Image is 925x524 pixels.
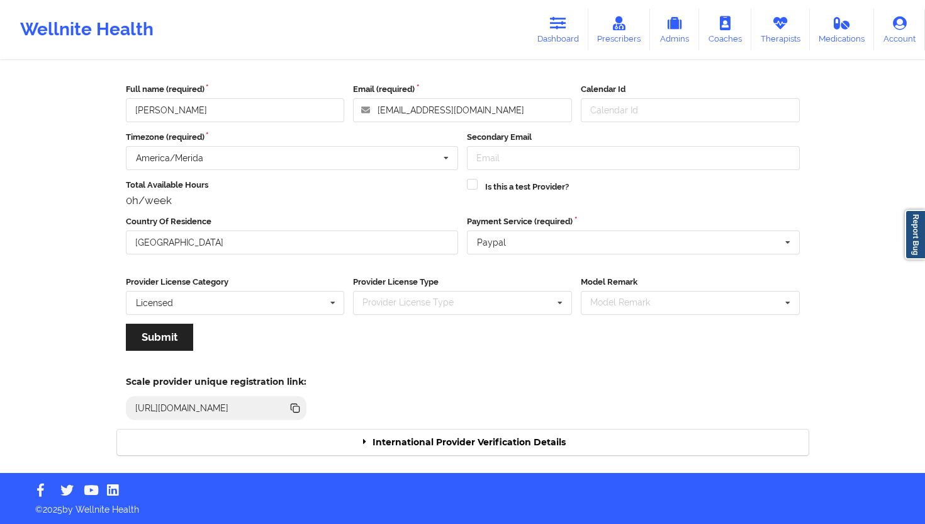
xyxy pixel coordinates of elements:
[126,131,459,144] label: Timezone (required)
[136,154,203,162] div: America/Merida
[874,9,925,50] a: Account
[126,324,193,351] button: Submit
[26,494,899,516] p: © 2025 by Wellnite Health
[117,430,809,455] div: International Provider Verification Details
[477,238,506,247] div: Paypal
[905,210,925,259] a: Report Bug
[126,179,459,191] label: Total Available Hours
[353,98,572,122] input: Email address
[587,295,668,310] div: Model Remark
[467,215,800,228] label: Payment Service (required)
[126,98,345,122] input: Full name
[467,131,800,144] label: Secondary Email
[126,276,345,288] label: Provider License Category
[581,276,800,288] label: Model Remark
[699,9,751,50] a: Coaches
[126,376,306,387] h5: Scale provider unique registration link:
[581,98,800,122] input: Calendar Id
[581,83,800,96] label: Calendar Id
[353,83,572,96] label: Email (required)
[353,276,572,288] label: Provider License Type
[126,83,345,96] label: Full name (required)
[485,181,569,193] label: Is this a test Provider?
[751,9,810,50] a: Therapists
[467,146,800,170] input: Email
[130,402,234,414] div: [URL][DOMAIN_NAME]
[528,9,588,50] a: Dashboard
[136,299,173,307] div: Licensed
[650,9,699,50] a: Admins
[126,194,459,207] div: 0h/week
[810,9,875,50] a: Medications
[588,9,651,50] a: Prescribers
[359,295,472,310] div: Provider License Type
[126,215,459,228] label: Country Of Residence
